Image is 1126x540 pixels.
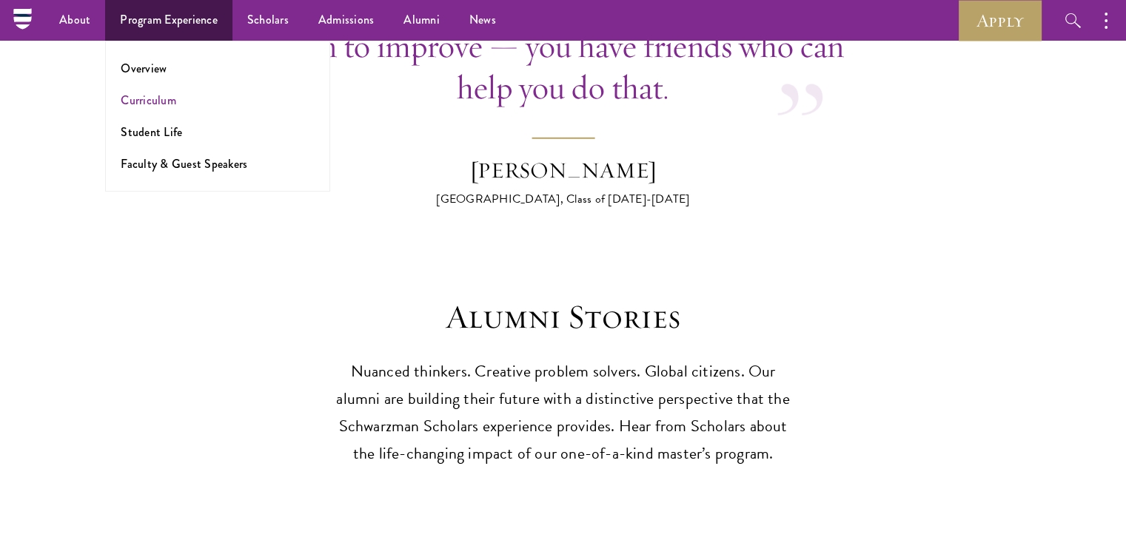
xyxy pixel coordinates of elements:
[121,60,167,77] a: Overview
[434,156,693,186] div: [PERSON_NAME]
[334,358,793,468] p: Nuanced thinkers. Creative problem solvers. Global citizens. Our alumni are building their future...
[334,297,793,338] h3: Alumni Stories
[121,92,176,109] a: Curriculum
[434,190,693,208] div: [GEOGRAPHIC_DATA], Class of [DATE]-[DATE]
[121,155,247,172] a: Faculty & Guest Speakers
[121,124,182,141] a: Student Life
